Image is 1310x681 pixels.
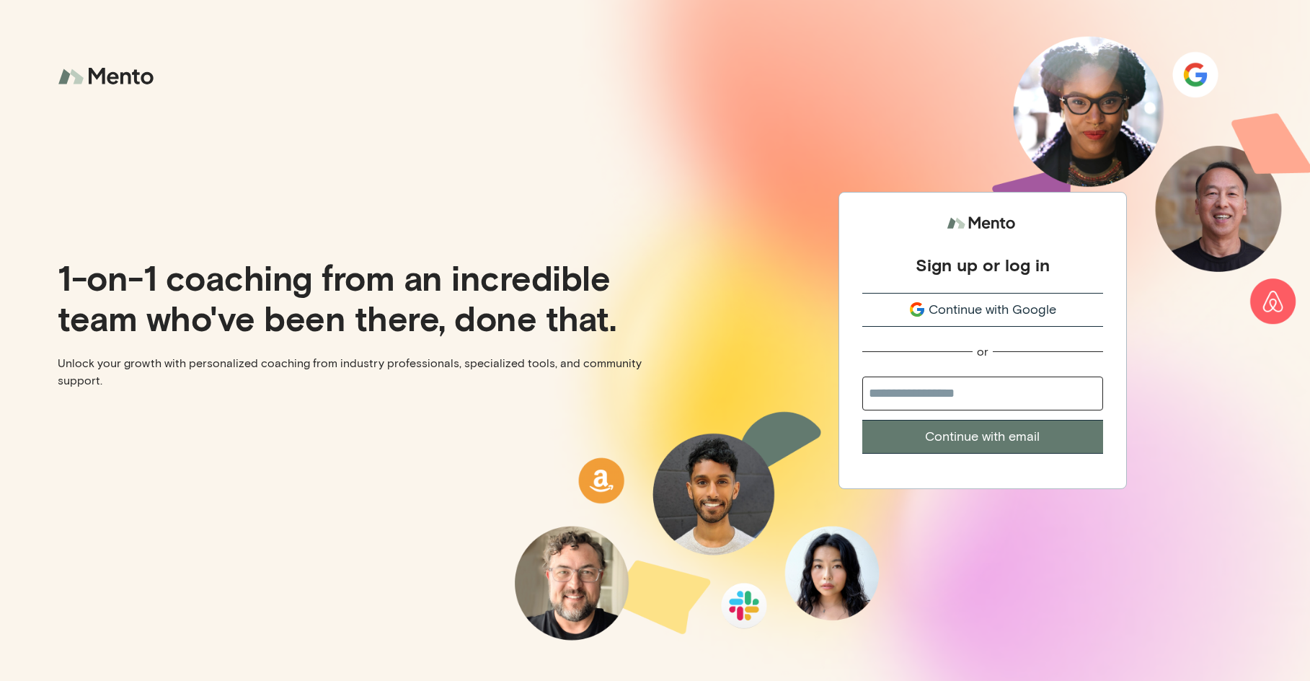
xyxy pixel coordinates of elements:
[929,300,1056,320] span: Continue with Google
[977,344,988,359] div: or
[58,355,644,390] p: Unlock your growth with personalized coaching from industry professionals, specialized tools, and...
[862,420,1103,454] button: Continue with email
[947,210,1019,237] img: logo.svg
[58,58,159,96] img: logo
[916,254,1050,276] div: Sign up or log in
[862,293,1103,327] button: Continue with Google
[58,257,644,338] p: 1-on-1 coaching from an incredible team who've been there, done that.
